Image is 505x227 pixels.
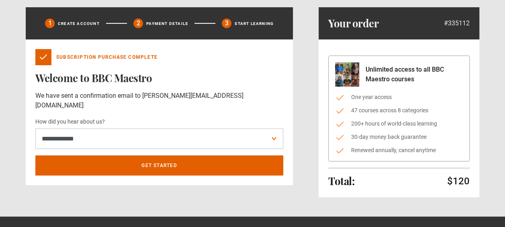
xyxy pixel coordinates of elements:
h1: Your order [328,17,378,30]
li: Renewed annually, cancel anytime [335,146,463,155]
div: 2 [133,19,143,28]
div: 3 [222,19,231,28]
li: One year access [335,93,463,101]
li: 47 courses across 8 categories [335,106,463,115]
p: $120 [447,175,470,188]
p: Payment details [146,21,188,27]
li: 200+ hours of world-class learning [335,120,463,128]
h2: Total: [328,175,355,188]
h1: Welcome to BBC Maestro [35,72,283,85]
p: Create Account [58,21,100,27]
p: Start learning [235,21,274,27]
p: Unlimited access to all BBC Maestro courses [366,65,463,84]
a: Get Started [35,155,283,175]
p: Subscription Purchase Complete [56,54,157,61]
label: How did you hear about us? [35,117,105,127]
div: 1 [45,19,55,28]
p: #335112 [444,19,470,28]
li: 30-day money back guarantee [335,133,463,141]
p: We have sent a confirmation email to [PERSON_NAME][EMAIL_ADDRESS][DOMAIN_NAME] [35,91,283,110]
